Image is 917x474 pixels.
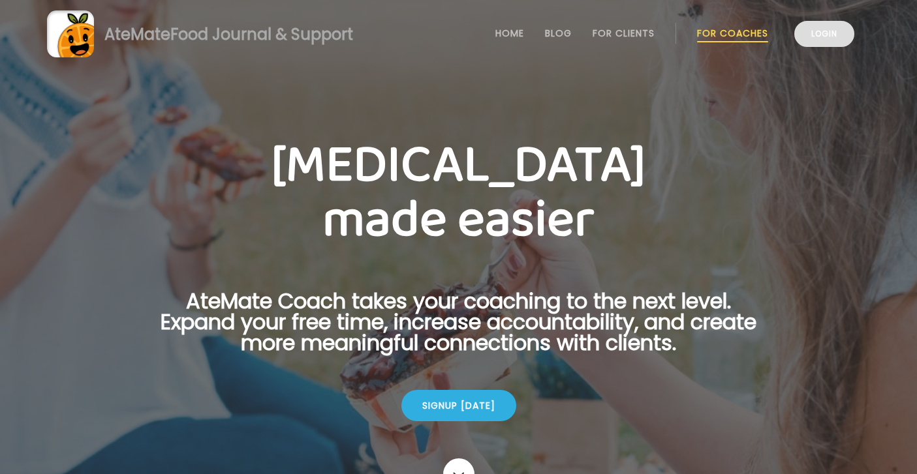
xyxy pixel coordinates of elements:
[697,28,768,38] a: For Coaches
[140,291,777,369] p: AteMate Coach takes your coaching to the next level. Expand your free time, increase accountabili...
[170,23,353,45] span: Food Journal & Support
[47,10,870,57] a: AteMateFood Journal & Support
[140,138,777,248] h1: [MEDICAL_DATA] made easier
[545,28,572,38] a: Blog
[401,390,516,421] div: Signup [DATE]
[495,28,524,38] a: Home
[593,28,655,38] a: For Clients
[794,21,854,47] a: Login
[94,23,353,46] div: AteMate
